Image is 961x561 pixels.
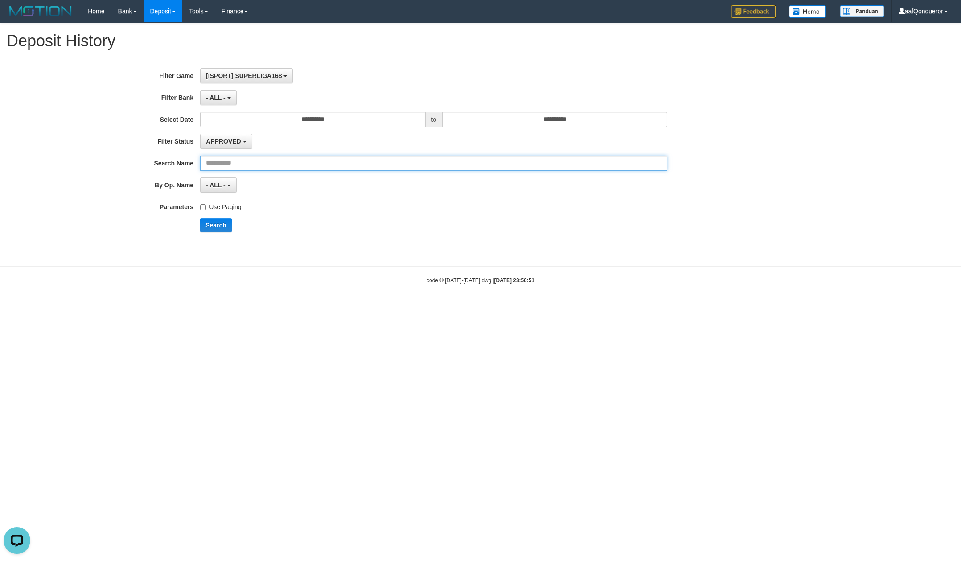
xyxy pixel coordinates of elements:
[789,5,826,18] img: Button%20Memo.svg
[427,277,534,284] small: code © [DATE]-[DATE] dwg |
[206,138,241,145] span: APPROVED
[200,199,241,211] label: Use Paging
[206,181,226,189] span: - ALL -
[494,277,534,284] strong: [DATE] 23:50:51
[4,4,30,30] button: Open LiveChat chat widget
[425,112,442,127] span: to
[200,204,206,210] input: Use Paging
[206,72,282,79] span: [ISPORT] SUPERLIGA168
[840,5,884,17] img: panduan.png
[200,90,236,105] button: - ALL -
[7,4,74,18] img: MOTION_logo.png
[200,177,236,193] button: - ALL -
[200,134,252,149] button: APPROVED
[206,94,226,101] span: - ALL -
[731,5,776,18] img: Feedback.jpg
[7,32,954,50] h1: Deposit History
[200,68,293,83] button: [ISPORT] SUPERLIGA168
[200,218,232,232] button: Search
